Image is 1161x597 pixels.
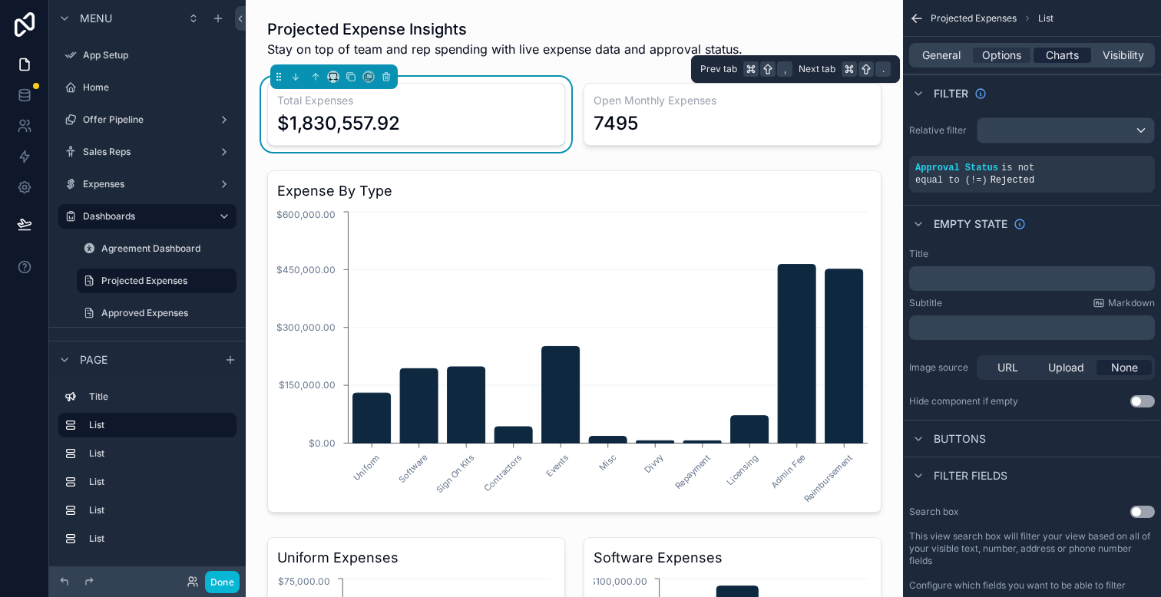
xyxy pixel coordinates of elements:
[909,248,928,260] label: Title
[779,63,791,75] span: ,
[83,146,212,158] label: Sales Reps
[1046,48,1079,63] span: Charts
[89,504,230,516] label: List
[58,140,237,164] a: Sales Reps
[1048,360,1084,375] span: Upload
[909,506,959,518] label: Search box
[49,378,246,566] div: scrollable content
[101,307,233,319] label: Approved Expenses
[80,338,158,354] span: Hidden pages
[89,447,230,460] label: List
[934,86,968,101] span: Filter
[700,63,737,75] span: Prev tab
[909,395,1018,407] div: Hide component if empty
[83,81,233,94] label: Home
[934,216,1007,232] span: Empty state
[922,48,961,63] span: General
[909,266,1155,291] div: scrollable content
[877,63,889,75] span: .
[277,111,400,136] div: $1,830,557.92
[931,12,1017,25] span: Projected Expenses
[1038,12,1053,25] span: List
[101,275,227,287] label: Projected Expenses
[915,163,998,173] span: Approval Status
[58,43,237,68] a: App Setup
[982,48,1021,63] span: Options
[77,236,237,261] a: Agreement Dashboard
[934,468,1007,483] span: Filter fields
[101,242,233,255] label: Agreement Dashboard
[58,172,237,196] a: Expenses
[58,204,237,229] a: Dashboards
[1103,48,1144,63] span: Visibility
[934,431,986,447] span: Buttons
[909,530,1155,567] label: This view search box will filter your view based on all of your visible text, number, address or ...
[277,93,555,108] h3: Total Expenses
[80,352,107,368] span: Page
[77,301,237,325] a: Approved Expenses
[909,297,942,309] label: Subtitle
[997,360,1018,375] span: URL
[205,571,240,593] button: Done
[89,419,224,431] label: List
[1093,297,1155,309] a: Markdown
[89,476,230,488] label: List
[909,315,1155,340] div: scrollable content
[89,391,230,403] label: Title
[80,11,112,26] span: Menu
[1111,360,1138,375] span: None
[77,269,237,293] a: Projected Expenses
[83,178,212,190] label: Expenses
[799,63,835,75] span: Next tab
[909,361,971,374] label: Image source
[83,49,233,61] label: App Setup
[909,124,971,137] label: Relative filter
[1108,297,1155,309] span: Markdown
[83,114,212,126] label: Offer Pipeline
[58,107,237,132] a: Offer Pipeline
[89,533,230,545] label: List
[58,75,237,100] a: Home
[991,175,1035,186] span: Rejected
[83,210,206,223] label: Dashboards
